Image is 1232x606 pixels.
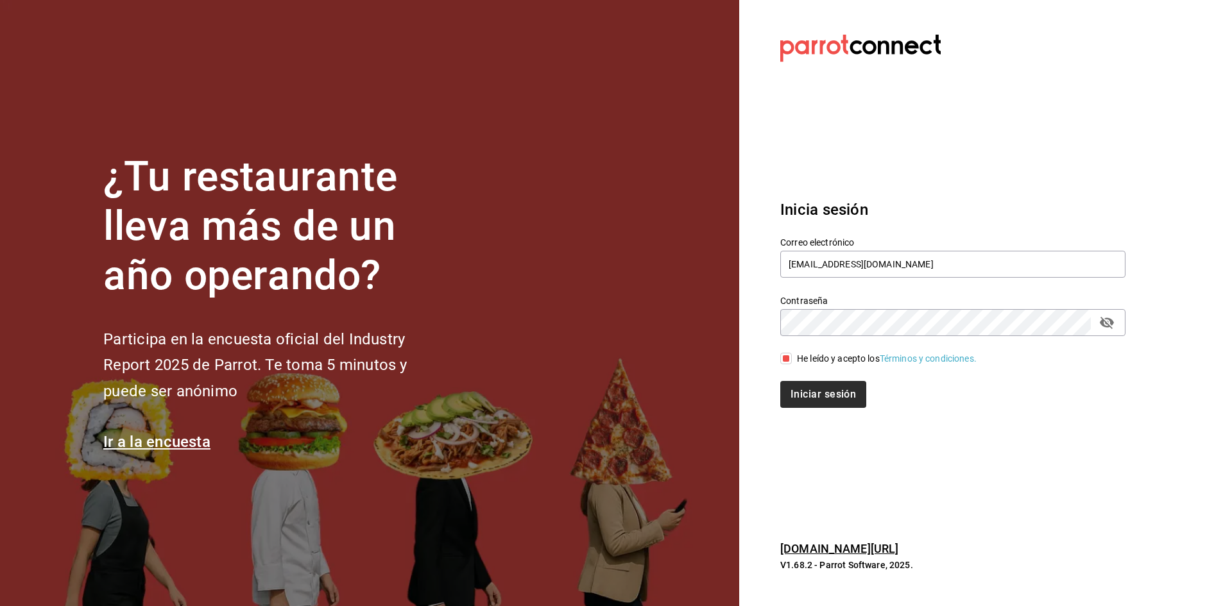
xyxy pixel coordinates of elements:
input: Ingresa tu correo electrónico [780,251,1125,278]
button: passwordField [1096,312,1118,333]
a: [DOMAIN_NAME][URL] [780,542,898,555]
h1: ¿Tu restaurante lleva más de un año operando? [103,153,450,300]
p: V1.68.2 - Parrot Software, 2025. [780,559,1125,571]
button: Iniciar sesión [780,381,866,408]
div: He leído y acepto los [797,352,977,366]
label: Correo electrónico [780,238,1125,247]
a: Ir a la encuesta [103,433,210,451]
h2: Participa en la encuesta oficial del Industry Report 2025 de Parrot. Te toma 5 minutos y puede se... [103,326,450,405]
h3: Inicia sesión [780,198,1125,221]
label: Contraseña [780,296,1125,305]
a: Términos y condiciones. [880,353,977,364]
